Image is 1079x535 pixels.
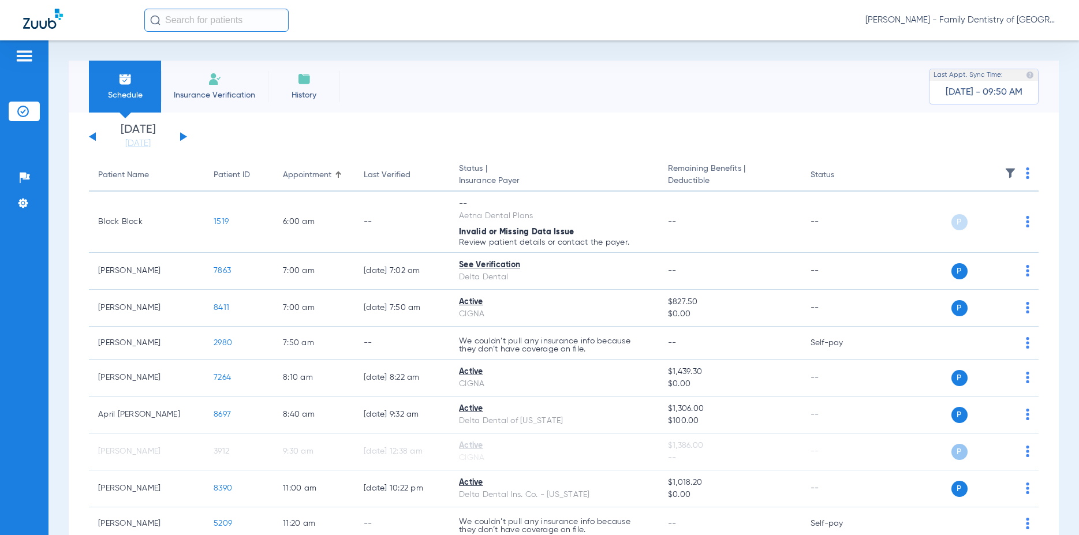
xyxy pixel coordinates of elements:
span: $1,018.20 [668,477,792,489]
span: $0.00 [668,378,792,390]
p: Review patient details or contact the payer. [459,238,649,246]
p: We couldn’t pull any insurance info because they don’t have coverage on file. [459,518,649,534]
img: x.svg [1000,216,1011,227]
td: [PERSON_NAME] [89,253,204,290]
td: [DATE] 7:02 AM [354,253,450,290]
span: -- [668,339,677,347]
td: [PERSON_NAME] [89,433,204,470]
th: Status [801,159,879,192]
span: -- [668,519,677,527]
input: Search for patients [144,9,289,32]
span: 1519 [214,218,229,226]
span: -- [668,452,792,464]
span: Invalid or Missing Data Issue [459,228,574,236]
span: 8697 [214,410,231,418]
td: 7:50 AM [274,327,354,360]
td: 11:00 AM [274,470,354,507]
img: Zuub Logo [23,9,63,29]
div: Delta Dental [459,271,649,283]
div: Active [459,477,649,489]
td: [PERSON_NAME] [89,360,204,396]
td: -- [801,433,879,470]
div: Delta Dental of [US_STATE] [459,415,649,427]
a: [DATE] [103,138,173,149]
th: Status | [450,159,659,192]
span: -- [668,218,677,226]
span: 3912 [214,447,229,455]
span: $0.00 [668,489,792,501]
img: x.svg [1000,372,1011,383]
img: last sync help info [1026,71,1034,79]
span: Insurance Payer [459,175,649,187]
span: $1,386.00 [668,440,792,452]
div: Active [459,440,649,452]
img: group-dot-blue.svg [1026,216,1029,227]
span: 7264 [214,373,231,381]
span: $0.00 [668,308,792,320]
img: x.svg [1000,337,1011,349]
img: group-dot-blue.svg [1026,265,1029,276]
span: 8411 [214,304,229,312]
span: 8390 [214,484,232,492]
td: 7:00 AM [274,253,354,290]
span: 5209 [214,519,232,527]
img: Schedule [118,72,132,86]
td: [DATE] 9:32 AM [354,396,450,433]
td: 9:30 AM [274,433,354,470]
span: 7863 [214,267,231,275]
td: 7:00 AM [274,290,354,327]
th: Remaining Benefits | [659,159,801,192]
div: Appointment [283,169,345,181]
span: $1,306.00 [668,403,792,415]
td: 8:40 AM [274,396,354,433]
span: P [951,263,968,279]
span: Insurance Verification [170,89,259,101]
span: P [951,370,968,386]
span: P [951,481,968,497]
div: Aetna Dental Plans [459,210,649,222]
td: Self-pay [801,327,879,360]
span: [PERSON_NAME] - Family Dentistry of [GEOGRAPHIC_DATA] [865,14,1056,26]
td: 6:00 AM [274,192,354,253]
span: [DATE] - 09:50 AM [946,87,1022,98]
div: Appointment [283,169,331,181]
img: x.svg [1000,446,1011,457]
div: -- [459,198,649,210]
div: Delta Dental Ins. Co. - [US_STATE] [459,489,649,501]
td: Block Block [89,192,204,253]
td: -- [354,192,450,253]
div: Patient Name [98,169,195,181]
td: -- [801,360,879,396]
img: group-dot-blue.svg [1026,337,1029,349]
span: P [951,407,968,423]
div: Patient ID [214,169,250,181]
div: See Verification [459,259,649,271]
span: History [277,89,331,101]
img: group-dot-blue.svg [1026,409,1029,420]
span: Deductible [668,175,792,187]
td: -- [801,290,879,327]
iframe: Chat Widget [1021,480,1079,535]
div: Last Verified [364,169,410,181]
img: Manual Insurance Verification [208,72,222,86]
span: P [951,214,968,230]
td: [PERSON_NAME] [89,290,204,327]
td: [DATE] 12:38 AM [354,433,450,470]
td: -- [801,470,879,507]
td: [DATE] 10:22 PM [354,470,450,507]
img: group-dot-blue.svg [1026,372,1029,383]
td: April [PERSON_NAME] [89,396,204,433]
div: CIGNA [459,452,649,464]
img: hamburger-icon [15,49,33,63]
span: Schedule [98,89,152,101]
img: group-dot-blue.svg [1026,446,1029,457]
div: Patient ID [214,169,264,181]
span: P [951,444,968,460]
span: -- [668,267,677,275]
img: filter.svg [1005,167,1016,179]
img: x.svg [1000,482,1011,494]
td: -- [801,253,879,290]
img: group-dot-blue.svg [1026,167,1029,179]
div: CIGNA [459,378,649,390]
div: Active [459,366,649,378]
